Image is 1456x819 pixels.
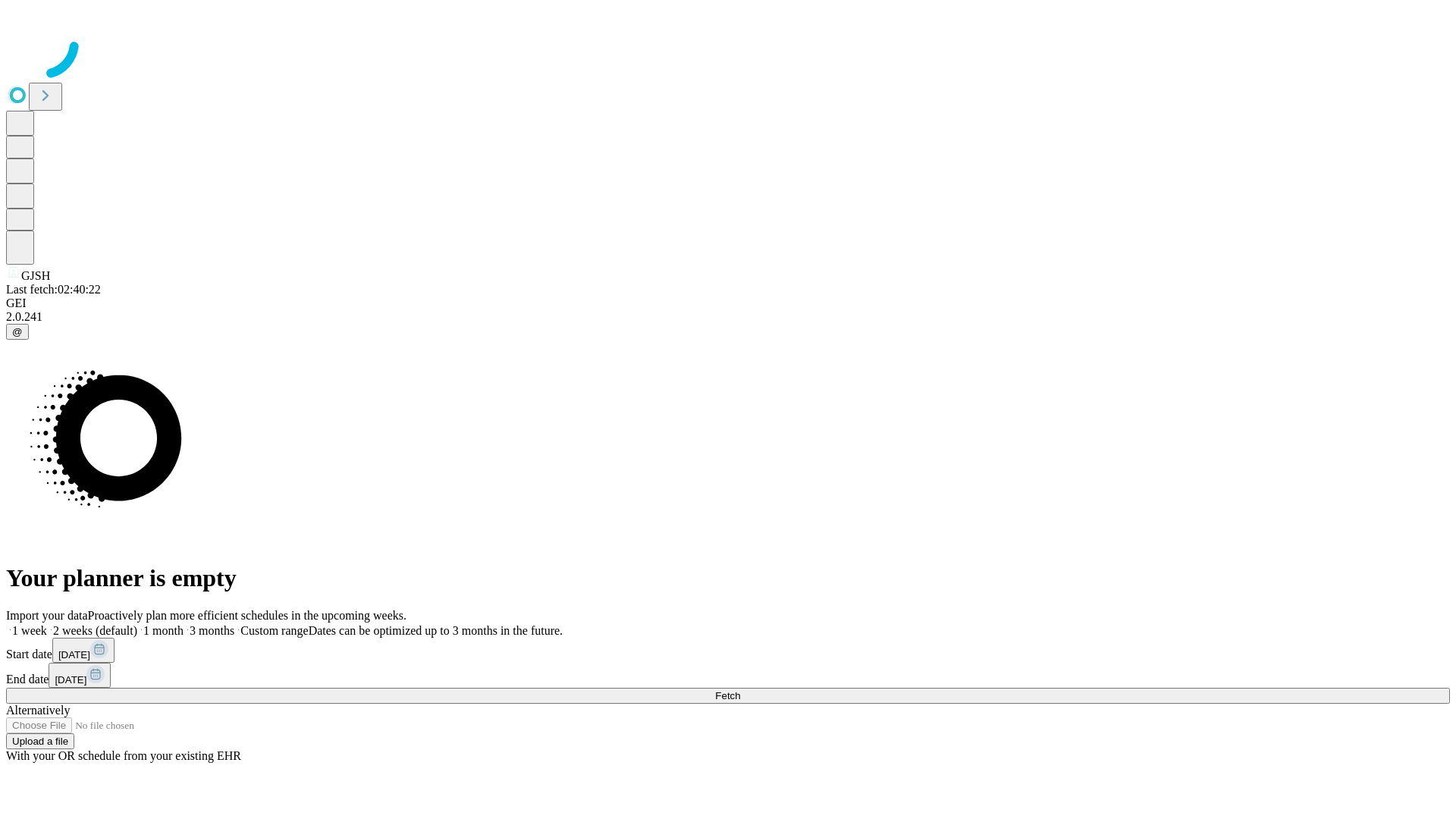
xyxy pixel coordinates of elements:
[6,704,70,717] span: Alternatively
[58,649,90,661] span: [DATE]
[190,624,234,637] span: 3 months
[12,326,23,337] span: @
[240,624,308,637] span: Custom range
[6,324,29,340] button: @
[143,624,184,637] span: 1 month
[49,663,111,688] button: [DATE]
[53,624,137,637] span: 2 weeks (default)
[6,310,1450,324] div: 2.0.241
[6,283,101,296] span: Last fetch: 02:40:22
[6,564,1450,592] h1: Your planner is empty
[6,609,88,622] span: Import your data
[21,269,50,282] span: GJSH
[6,297,1450,310] div: GEI
[715,690,740,701] span: Fetch
[6,733,74,749] button: Upload a file
[12,624,47,637] span: 1 week
[88,609,406,622] span: Proactively plan more efficient schedules in the upcoming weeks.
[6,663,1450,688] div: End date
[6,638,1450,663] div: Start date
[6,749,241,762] span: With your OR schedule from your existing EHR
[309,624,563,637] span: Dates can be optimized up to 3 months in the future.
[6,688,1450,704] button: Fetch
[55,674,86,686] span: [DATE]
[52,638,115,663] button: [DATE]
